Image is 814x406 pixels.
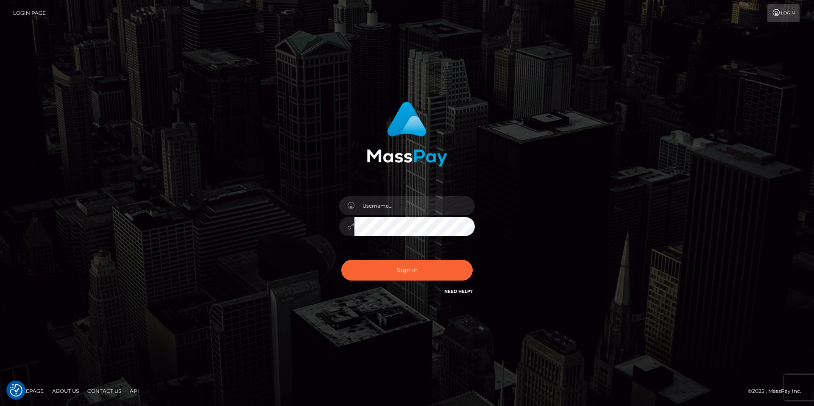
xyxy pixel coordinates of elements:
[354,196,475,215] input: Username...
[10,384,22,397] img: Revisit consent button
[49,384,82,398] a: About Us
[767,4,800,22] a: Login
[84,384,125,398] a: Contact Us
[9,384,47,398] a: Homepage
[748,387,808,396] div: © 2025 , MassPay Inc.
[367,102,447,167] img: MassPay Login
[10,384,22,397] button: Consent Preferences
[341,260,473,281] button: Sign in
[126,384,142,398] a: API
[13,4,46,22] a: Login Page
[444,289,473,294] a: Need Help?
